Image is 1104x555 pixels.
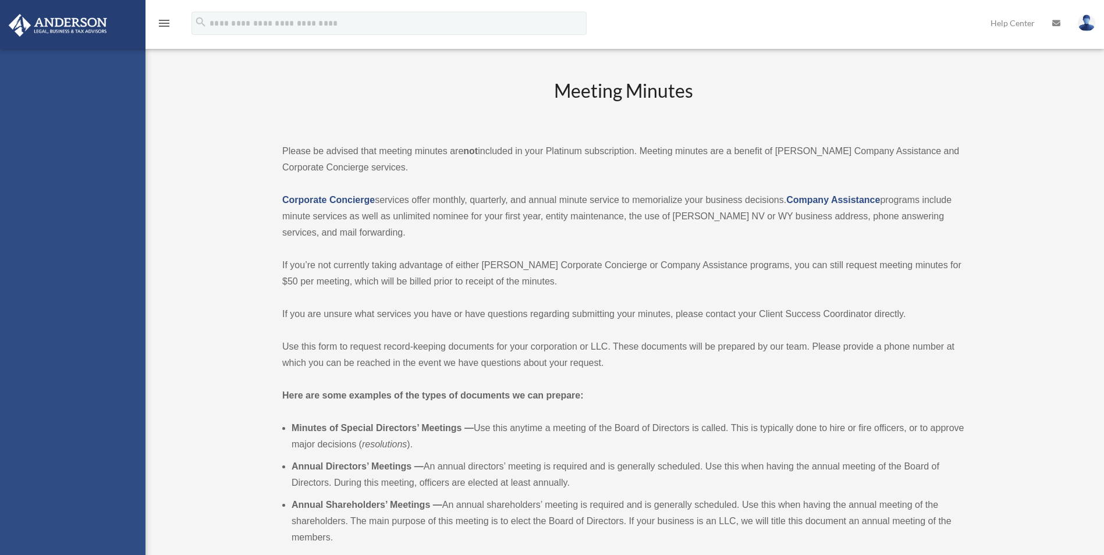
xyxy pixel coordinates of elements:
[463,146,478,156] strong: not
[5,14,111,37] img: Anderson Advisors Platinum Portal
[282,306,964,322] p: If you are unsure what services you have or have questions regarding submitting your minutes, ple...
[282,192,964,241] p: services offer monthly, quarterly, and annual minute service to memorialize your business decisio...
[292,500,442,510] b: Annual Shareholders’ Meetings —
[292,423,474,433] b: Minutes of Special Directors’ Meetings —
[292,461,424,471] b: Annual Directors’ Meetings —
[362,439,407,449] em: resolutions
[292,497,964,546] li: An annual shareholders’ meeting is required and is generally scheduled. Use this when having the ...
[282,390,584,400] strong: Here are some examples of the types of documents we can prepare:
[157,16,171,30] i: menu
[282,78,964,126] h2: Meeting Minutes
[282,257,964,290] p: If you’re not currently taking advantage of either [PERSON_NAME] Corporate Concierge or Company A...
[282,339,964,371] p: Use this form to request record-keeping documents for your corporation or LLC. These documents wi...
[292,420,964,453] li: Use this anytime a meeting of the Board of Directors is called. This is typically done to hire or...
[282,143,964,176] p: Please be advised that meeting minutes are included in your Platinum subscription. Meeting minute...
[1078,15,1095,31] img: User Pic
[194,16,207,29] i: search
[282,195,375,205] a: Corporate Concierge
[292,458,964,491] li: An annual directors’ meeting is required and is generally scheduled. Use this when having the ann...
[786,195,880,205] a: Company Assistance
[157,20,171,30] a: menu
